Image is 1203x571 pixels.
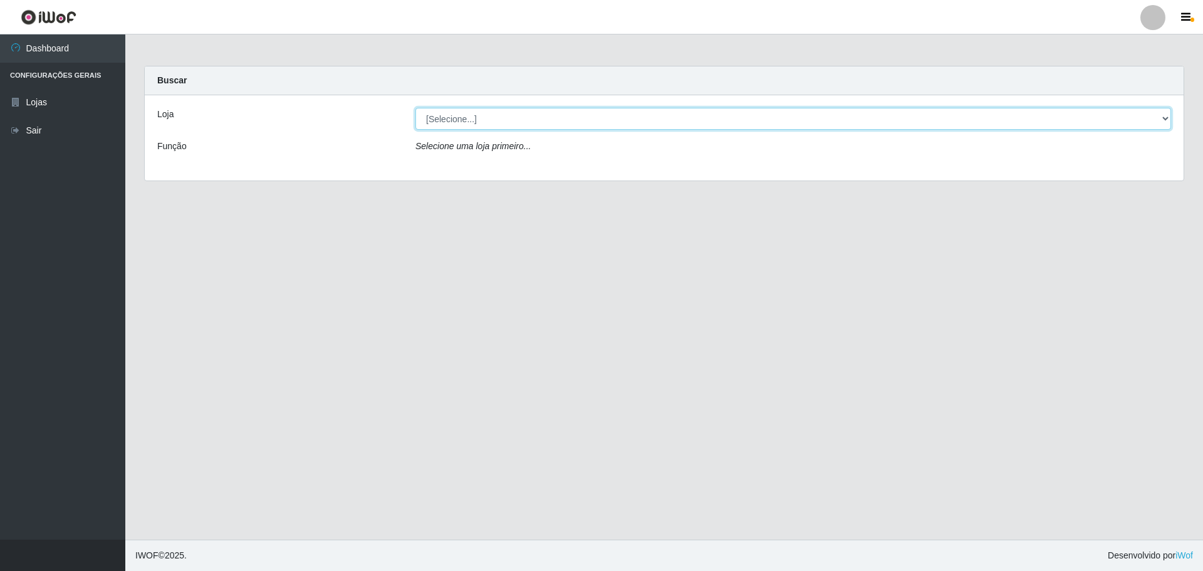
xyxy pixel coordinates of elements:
label: Loja [157,108,174,121]
i: Selecione uma loja primeiro... [415,141,531,151]
span: © 2025 . [135,549,187,562]
span: IWOF [135,550,159,560]
a: iWof [1175,550,1193,560]
label: Função [157,140,187,153]
strong: Buscar [157,75,187,85]
span: Desenvolvido por [1108,549,1193,562]
img: CoreUI Logo [21,9,76,25]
